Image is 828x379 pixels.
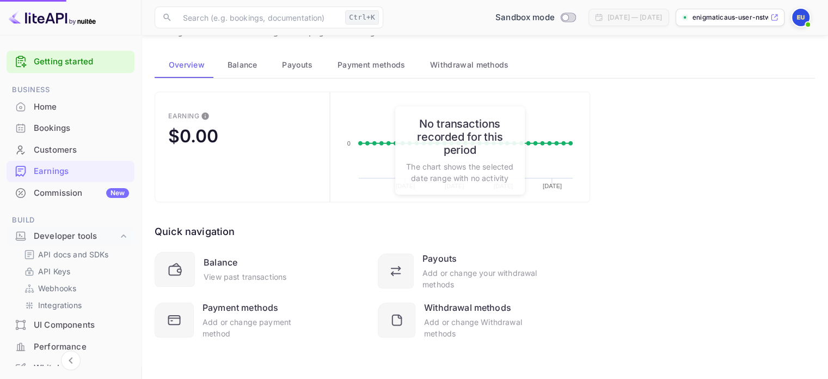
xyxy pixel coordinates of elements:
div: scrollable auto tabs example [155,52,815,78]
a: Integrations [24,299,126,311]
div: API docs and SDKs [20,246,130,262]
p: API Keys [38,266,70,277]
div: Payment methods [203,301,278,314]
a: Whitelabel [7,358,134,378]
span: Overview [169,58,205,71]
div: Whitelabel [34,362,129,375]
div: Quick navigation [155,224,235,239]
div: $0.00 [168,125,218,147]
a: Bookings [7,118,134,138]
button: Collapse navigation [61,351,81,370]
a: API Keys [24,266,126,277]
h6: No transactions recorded for this period [406,117,514,157]
input: Search (e.g. bookings, documentation) [176,7,341,28]
span: Business [7,84,134,96]
div: API Keys [20,263,130,279]
a: UI Components [7,315,134,335]
div: Earning [168,112,199,120]
div: Add or change your withdrawal methods [422,267,538,290]
div: Switch to Production mode [491,11,580,24]
img: enigmaticaus User [792,9,809,26]
div: Earnings [34,165,129,178]
div: CommissionNew [7,183,134,204]
div: UI Components [34,319,129,332]
div: Add or change payment method [203,316,315,339]
div: Performance [7,336,134,358]
a: API docs and SDKs [24,249,126,260]
text: [DATE] [543,183,562,190]
div: Getting started [7,51,134,73]
img: LiteAPI logo [9,9,96,26]
span: Build [7,214,134,226]
div: [DATE] — [DATE] [608,13,662,22]
div: Commission [34,187,129,200]
div: Performance [34,341,129,353]
a: Home [7,97,134,117]
span: Withdrawal methods [430,58,508,71]
p: enigmaticaus-user-nstw... [692,13,768,22]
div: View past transactions [204,271,286,282]
div: Customers [7,140,134,161]
span: Payouts [282,58,312,71]
a: Getting started [34,56,129,68]
a: Earnings [7,161,134,181]
p: API docs and SDKs [38,249,109,260]
div: Balance [204,256,237,269]
div: Developer tools [7,227,134,246]
span: Sandbox mode [495,11,555,24]
div: New [106,188,129,198]
p: The chart shows the selected date range with no activity [406,161,514,184]
div: Bookings [7,118,134,139]
div: Home [7,97,134,118]
a: Performance [7,336,134,357]
div: Bookings [34,122,129,135]
div: Integrations [20,297,130,313]
div: Add or change Withdrawal methods [424,316,538,339]
span: Payment methods [338,58,406,71]
p: Integrations [38,299,82,311]
div: Webhooks [20,280,130,296]
button: This is the amount of confirmed commission that will be paid to you on the next scheduled deposit [197,107,214,125]
span: Balance [228,58,257,71]
a: CommissionNew [7,183,134,203]
p: Webhooks [38,282,76,294]
a: Webhooks [24,282,126,294]
div: Customers [34,144,129,157]
div: Home [34,101,129,113]
text: 0 [347,140,350,147]
button: EarningThis is the amount of confirmed commission that will be paid to you on the next scheduled ... [155,92,330,202]
div: UI Components [7,315,134,336]
div: Withdrawal methods [424,301,511,314]
a: Customers [7,140,134,160]
div: Earnings [7,161,134,182]
div: Ctrl+K [345,10,379,25]
div: Payouts [422,252,457,265]
div: Developer tools [34,230,118,243]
